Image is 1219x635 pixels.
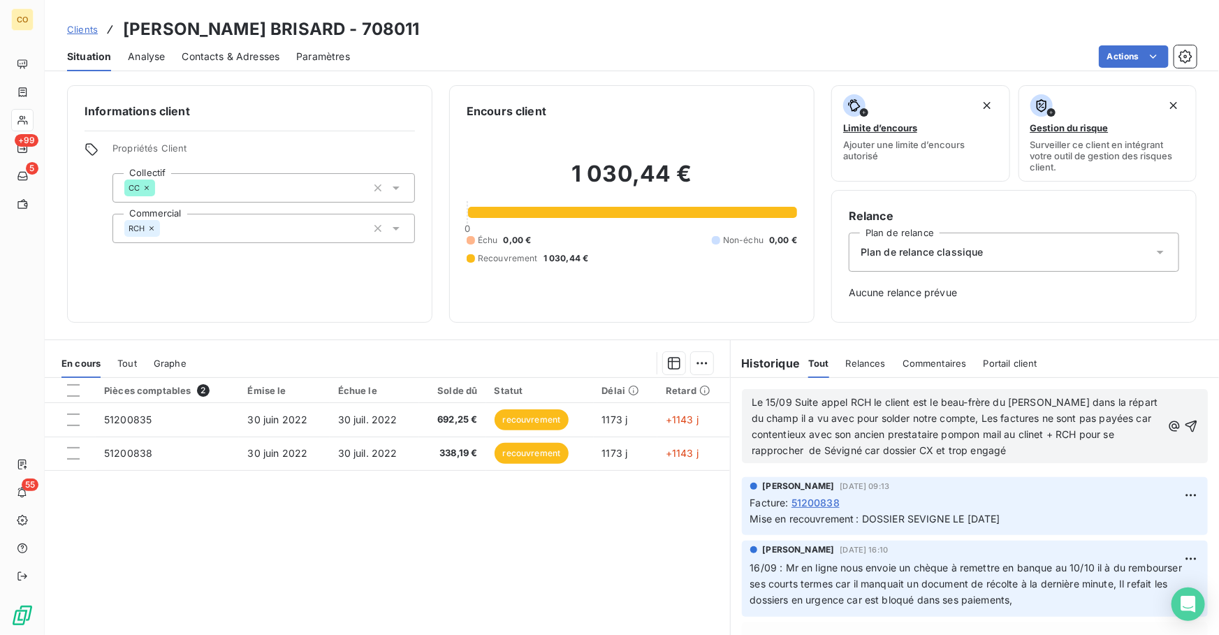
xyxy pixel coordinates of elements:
span: Tout [808,358,829,369]
span: +1143 j [666,447,699,459]
div: Solde dû [428,385,478,396]
input: Ajouter une valeur [155,182,166,194]
span: 30 juin 2022 [247,414,307,425]
div: Échue le [338,385,411,396]
span: Tout [117,358,137,369]
img: Logo LeanPay [11,604,34,627]
span: 5 [26,162,38,175]
span: Paramètres [296,50,350,64]
span: 51200838 [104,447,152,459]
span: Contacts & Adresses [182,50,279,64]
span: Gestion du risque [1030,122,1109,133]
span: 0 [465,223,470,234]
span: Analyse [128,50,165,64]
span: 338,19 € [428,446,478,460]
span: Propriétés Client [112,143,415,162]
span: 51200838 [791,495,840,510]
span: 30 juil. 2022 [338,447,397,459]
div: Pièces comptables [104,384,231,397]
span: 692,25 € [428,413,478,427]
span: 30 juin 2022 [247,447,307,459]
span: [PERSON_NAME] [763,480,835,492]
span: CC [129,184,140,192]
span: Commentaires [903,358,967,369]
span: 51200835 [104,414,152,425]
div: Open Intercom Messenger [1171,587,1205,621]
button: Actions [1099,45,1169,68]
button: Limite d’encoursAjouter une limite d’encours autorisé [831,85,1010,182]
h6: Relance [849,207,1179,224]
span: Ajouter une limite d’encours autorisé [843,139,998,161]
div: Retard [666,385,722,396]
a: Clients [67,22,98,36]
span: 2 [197,384,210,397]
span: 1173 j [602,447,628,459]
span: Plan de relance classique [861,245,984,259]
span: Facture : [750,495,789,510]
span: recouvrement [495,409,569,430]
span: Mise en recouvrement : DOSSIER SEVIGNE LE [DATE] [750,513,1000,525]
span: recouvrement [495,443,569,464]
input: Ajouter une valeur [160,222,171,235]
span: 0,00 € [504,234,532,247]
span: Recouvrement [478,252,538,265]
h6: Encours client [467,103,546,119]
span: [DATE] 09:13 [840,482,890,490]
span: +1143 j [666,414,699,425]
span: Aucune relance prévue [849,286,1179,300]
span: [PERSON_NAME] [763,543,835,556]
div: CO [11,8,34,31]
div: Délai [602,385,650,396]
span: Le 15/09 Suite appel RCH le client est le beau-frère du [PERSON_NAME] dans la répart du champ il ... [752,396,1161,456]
span: Portail client [984,358,1037,369]
span: +99 [15,134,38,147]
span: Surveiller ce client en intégrant votre outil de gestion des risques client. [1030,139,1185,173]
h3: [PERSON_NAME] BRISARD - 708011 [123,17,420,42]
span: Limite d’encours [843,122,917,133]
span: 1 030,44 € [543,252,589,265]
h6: Informations client [85,103,415,119]
span: 16/09 : Mr en ligne nous envoie un chèque à remettre en banque au 10/10 il à du rembourser ses co... [750,562,1185,606]
span: 0,00 € [769,234,797,247]
span: Clients [67,24,98,35]
h6: Historique [731,355,801,372]
span: Graphe [154,358,187,369]
span: 55 [22,479,38,491]
button: Gestion du risqueSurveiller ce client en intégrant votre outil de gestion des risques client. [1019,85,1197,182]
h2: 1 030,44 € [467,160,797,202]
span: Situation [67,50,111,64]
span: Échu [478,234,498,247]
span: Relances [846,358,886,369]
span: 30 juil. 2022 [338,414,397,425]
span: En cours [61,358,101,369]
div: Statut [495,385,585,396]
span: RCH [129,224,145,233]
span: [DATE] 16:10 [840,546,889,554]
span: Non-échu [723,234,764,247]
span: 1173 j [602,414,628,425]
div: Émise le [247,385,321,396]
